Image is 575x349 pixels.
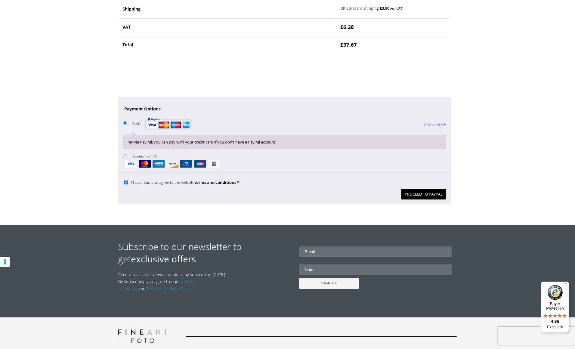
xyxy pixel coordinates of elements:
bdi: 3.90 [380,5,389,11]
label: UK Standard shipping: [340,4,436,11]
small: (ex. VAT) [390,6,403,11]
img: logo-grey.svg [118,329,168,343]
img: discover [166,160,178,168]
img: Trusted Shops Trustmark [548,285,563,300]
img: PayPal acceptance mark [145,116,191,131]
button: Proceed to PayPal [401,189,446,199]
h2: Subscribe to our newsletter to get [118,240,288,265]
strong: exclusive offers [131,253,196,265]
p: Excellent [541,325,569,329]
a: What is PayPal? [424,116,446,132]
img: maestro [194,160,206,168]
button: Menu [562,282,569,289]
p: Buyer Protection [541,301,569,310]
abbr: required [237,180,239,185]
iframe: reCAPTCHA [118,61,210,84]
img: amex [153,160,165,168]
span: £ [340,41,343,48]
th: VAT [119,18,336,36]
span: I have read and agree to the website [131,180,236,185]
a: Privacy & Cookies Policy. [145,286,191,291]
input: I have read and agree to the websiteterms and conditions * [124,181,128,184]
iframe: reCAPTCHA [498,327,575,345]
img: mastercard [139,160,151,168]
p: Receive our latest news and offers by subscribing [DATE]! By subscribing you agree to our and [118,271,229,292]
label: PayPal [132,121,191,126]
a: terms and conditions [194,180,236,185]
th: Total [119,36,336,53]
label: Credit Card CS [123,154,446,168]
img: jcb [208,160,220,168]
span: £ [340,23,343,30]
img: dinersclub [180,160,192,168]
button: Trusted Shops TrustmarkBuyer Protection4.96Excellent [541,282,569,333]
input: SIGN UP [299,278,359,289]
input: Name [299,264,452,275]
span: £ [380,5,382,11]
img: visa [125,160,137,168]
a: Terms & Conditions [118,279,193,291]
bdi: 37.67 [340,41,357,48]
span: 4.96 [551,319,559,324]
p: Pay via PayPal; you can pay with your credit card if you don’t have a PayPal account. [126,139,442,146]
bdi: 6.28 [340,23,354,30]
input: Email [299,246,452,257]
